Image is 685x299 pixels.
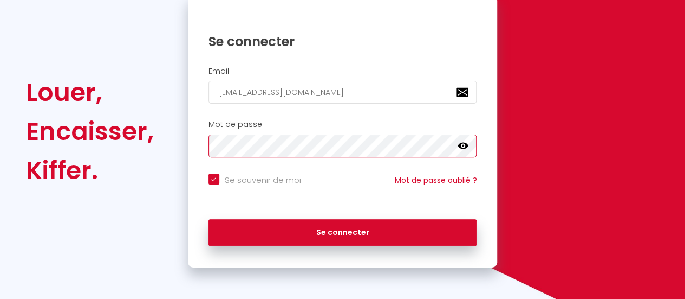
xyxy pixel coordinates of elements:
[208,120,477,129] h2: Mot de passe
[26,73,154,112] div: Louer,
[26,151,154,190] div: Kiffer.
[208,219,477,246] button: Se connecter
[208,81,477,104] input: Ton Email
[208,33,477,50] h1: Se connecter
[394,175,477,186] a: Mot de passe oublié ?
[208,67,477,76] h2: Email
[26,112,154,151] div: Encaisser,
